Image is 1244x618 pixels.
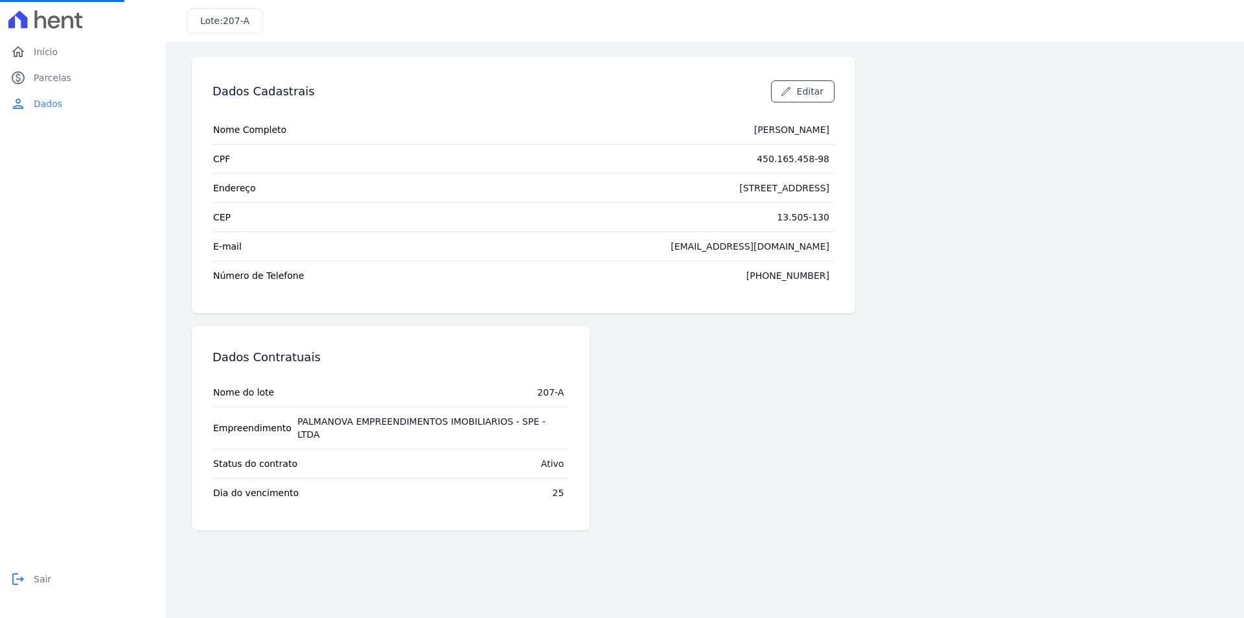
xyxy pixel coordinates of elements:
div: 450.165.458-98 [757,152,829,165]
i: home [10,44,26,60]
i: paid [10,70,26,86]
span: Dados [34,97,62,110]
span: CPF [213,152,230,165]
div: 13.505-130 [777,211,829,224]
span: 207-A [223,16,249,26]
span: Sair [34,573,51,586]
span: Nome Completo [213,123,286,136]
span: Dia do vencimento [213,486,299,499]
a: paidParcelas [5,65,161,91]
div: [PHONE_NUMBER] [746,269,829,282]
i: person [10,96,26,112]
span: Número de Telefone [213,269,304,282]
div: [PERSON_NAME] [754,123,829,136]
span: Empreendimento [213,415,292,441]
h3: Lote: [200,14,249,28]
span: Nome do lote [213,386,274,399]
a: Editar [771,80,835,102]
span: Início [34,45,58,58]
div: Ativo [541,457,564,470]
div: 207-A [537,386,564,399]
span: Editar [797,85,824,98]
span: Parcelas [34,71,71,84]
h3: Dados Contratuais [213,350,321,365]
span: E-mail [213,240,242,253]
a: logoutSair [5,566,161,592]
a: homeInício [5,39,161,65]
span: Endereço [213,182,256,195]
div: 25 [553,486,564,499]
h3: Dados Cadastrais [213,84,315,99]
a: personDados [5,91,161,117]
i: logout [10,571,26,587]
div: PALMANOVA EMPREENDIMENTOS IMOBILIARIOS - SPE - LTDA [297,415,564,441]
span: CEP [213,211,231,224]
div: [EMAIL_ADDRESS][DOMAIN_NAME] [671,240,829,253]
div: [STREET_ADDRESS] [739,182,829,195]
span: Status do contrato [213,457,297,470]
